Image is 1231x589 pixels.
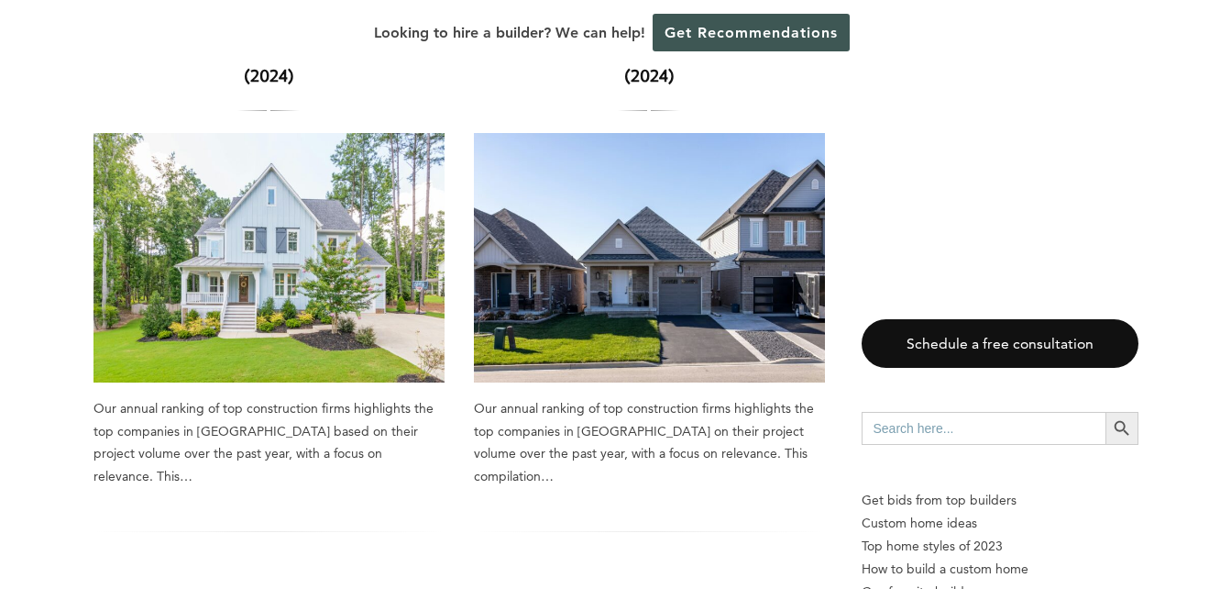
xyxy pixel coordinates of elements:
a: Best Home Builders in [GEOGRAPHIC_DATA] (2024) [93,133,445,383]
a: Schedule a free consultation [862,319,1138,368]
p: Get bids from top builders [862,489,1138,512]
div: Our annual ranking of top construction firms highlights the top companies in [GEOGRAPHIC_DATA] on... [474,397,825,487]
a: Best Home Builders in [GEOGRAPHIC_DATA] (2024) [474,133,825,383]
svg: Search [1112,418,1132,439]
a: Custom home ideas [862,512,1138,535]
div: Our annual ranking of top construction firms highlights the top companies in [GEOGRAPHIC_DATA] ba... [93,397,445,487]
a: How to build a custom home [862,558,1138,581]
a: Get Recommendations [653,14,850,51]
input: Search here... [862,412,1105,445]
a: Top home styles of 2023 [862,535,1138,558]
